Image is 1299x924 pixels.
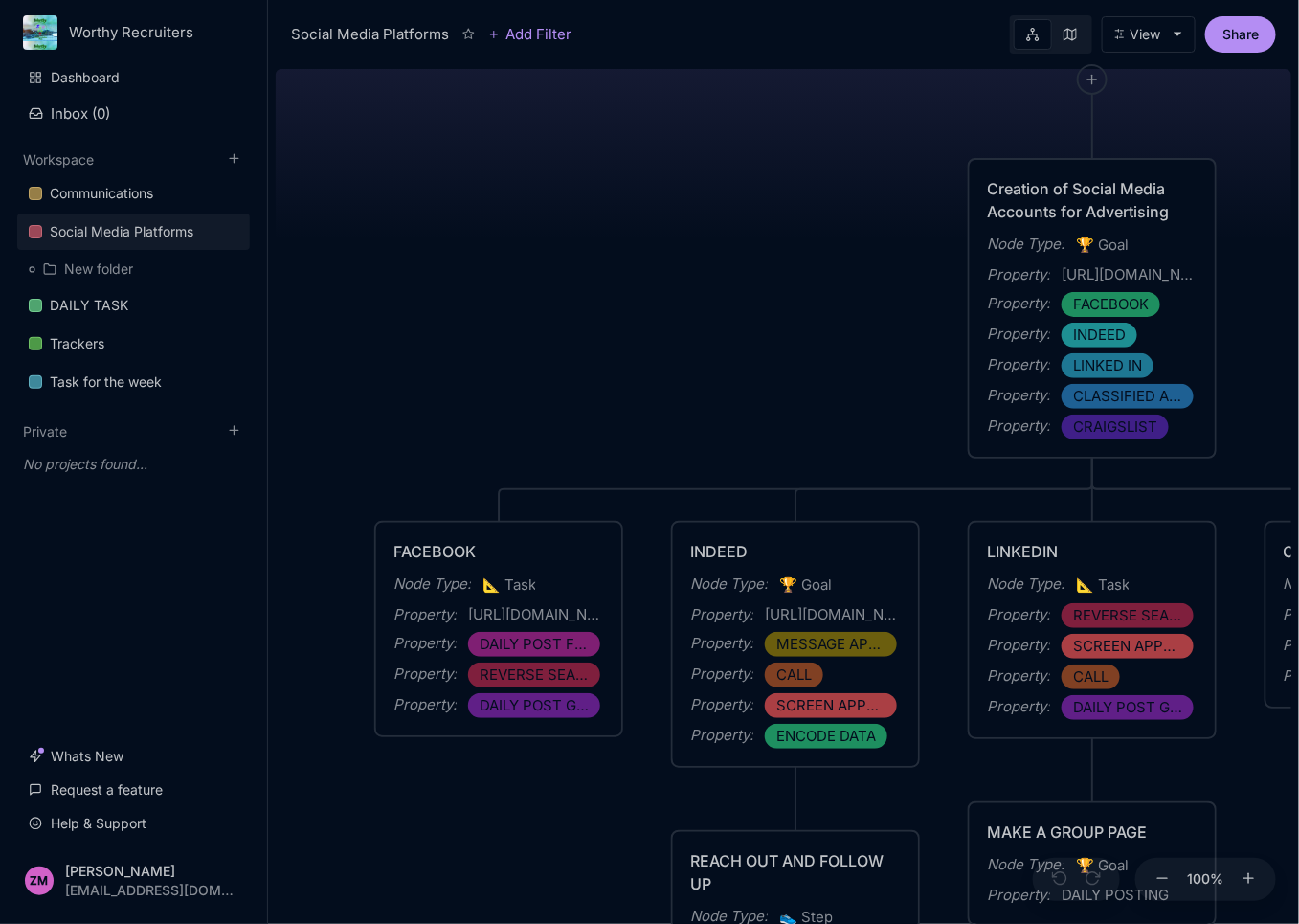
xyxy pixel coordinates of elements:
[987,665,1050,687] div: Property :
[776,633,885,656] span: MESSAGE APPLICANT
[480,633,589,656] span: DAILY POST FB PAGE
[776,664,812,687] span: CALL
[468,603,604,626] div: [URL][DOMAIN_NAME]
[1076,575,1098,594] i: 📐
[690,849,901,895] div: REACH OUT AND FOLLOW UP
[17,738,250,775] a: Whats New
[1076,236,1098,254] i: 🏆
[500,23,571,46] span: Add Filter
[65,883,234,897] div: [EMAIL_ADDRESS][DOMAIN_NAME]
[65,864,234,878] div: [PERSON_NAME]
[1073,635,1182,658] span: SCREEN APPLICANT
[17,175,250,212] a: Communications
[291,23,449,46] div: Social Media Platforms
[17,441,250,487] div: Private
[987,573,1064,596] div: Node Type :
[1076,856,1098,874] i: 🏆
[480,664,589,687] span: REVERSE SEARCH
[1131,27,1161,42] div: View
[1073,324,1126,347] span: INDEED
[765,603,901,626] div: [URL][DOMAIN_NAME]
[987,415,1050,438] div: Property :
[17,772,250,808] a: Request a feature
[776,694,885,717] span: SCREEN APPLICANT
[690,540,901,563] div: INDEED
[17,326,250,362] a: Trackers
[690,603,753,626] div: Property :
[690,724,753,747] div: Property :
[1062,263,1198,286] div: [URL][DOMAIN_NAME]
[393,693,457,716] div: Property :
[17,214,250,251] div: Social Media Platforms
[69,24,213,41] div: Worthy Recruiters
[50,332,104,355] div: Trackers
[50,220,193,243] div: Social Media Platforms
[987,353,1050,376] div: Property :
[1073,416,1157,439] span: CRAIGSLIST
[17,175,250,213] div: Communications
[23,15,244,50] button: Worthy Recruiters
[1073,696,1182,719] span: DAILY POST GROUP PAGES
[50,371,162,394] div: Task for the week
[25,867,54,895] div: ZM
[987,540,1198,563] div: LINKEDIN
[1073,665,1109,688] span: CALL
[987,603,1050,626] div: Property :
[482,574,536,597] span: Task
[967,520,1218,740] div: LINKEDINNode Type:📐TaskProperty:REVERSE SEARCHProperty:SCREEN APPLICANTProperty:CALLProperty:DAIL...
[17,287,250,324] a: DAILY TASK
[1073,604,1182,627] span: REVERSE SEARCH
[690,573,768,596] div: Node Type :
[1073,354,1142,377] span: LINKED IN
[1076,234,1129,257] span: Goal
[1205,16,1276,53] button: Share
[987,292,1050,315] div: Property :
[393,573,471,596] div: Node Type :
[64,258,133,281] div: New folder
[17,169,250,408] div: Workspace
[987,177,1198,223] div: Creation of Social Media Accounts for Advertising
[480,694,589,717] span: DAILY POST GROUP PAGES
[1073,385,1182,408] span: CLASSIFIED ADS
[17,59,250,96] a: Dashboard
[1102,16,1196,53] button: View
[17,252,250,286] div: New folder
[987,384,1050,407] div: Property :
[50,182,153,205] div: Communications
[967,157,1218,460] div: Creation of Social Media Accounts for AdvertisingNode Type:🏆GoalProperty:[URL][DOMAIN_NAME]Proper...
[1076,574,1130,597] span: Task
[987,695,1050,718] div: Property :
[987,634,1050,657] div: Property :
[482,575,504,594] i: 📐
[779,574,832,597] span: Goal
[987,323,1050,346] div: Property :
[17,326,250,363] div: Trackers
[393,603,457,626] div: Property :
[393,663,457,686] div: Property :
[1076,854,1129,877] span: Goal
[987,884,1050,907] div: Property :
[776,725,876,748] span: ENCODE DATA
[17,287,250,325] div: DAILY TASK
[987,233,1064,256] div: Node Type :
[987,263,1050,286] div: Property :
[690,663,753,686] div: Property :
[17,805,250,842] a: Help & Support
[17,214,250,250] a: Social Media Platforms
[23,423,67,439] button: Private
[987,853,1064,876] div: Node Type :
[1073,293,1149,316] span: FACEBOOK
[987,821,1198,844] div: MAKE A GROUP PAGE
[17,97,250,130] button: Inbox (0)
[17,364,250,401] div: Task for the week
[373,520,624,738] div: FACEBOOKNode Type:📐TaskProperty:[URL][DOMAIN_NAME]Property:DAILY POST FB PAGEProperty:REVERSE SEA...
[1183,858,1229,902] button: 100%
[17,364,250,400] a: Task for the week
[17,852,250,909] button: ZM[PERSON_NAME][EMAIL_ADDRESS][DOMAIN_NAME]
[17,447,250,482] div: No projects found...
[50,294,128,317] div: DAILY TASK
[690,632,753,655] div: Property :
[393,540,604,563] div: FACEBOOK
[23,151,94,168] button: Workspace
[393,632,457,655] div: Property :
